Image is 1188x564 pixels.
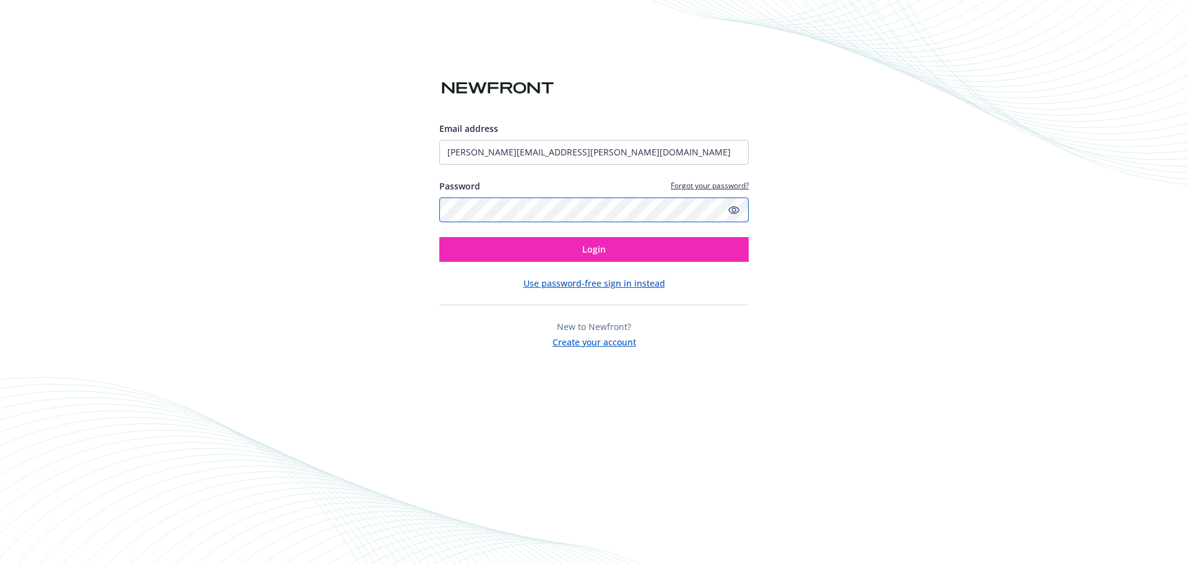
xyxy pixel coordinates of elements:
[439,237,749,262] button: Login
[557,321,631,332] span: New to Newfront?
[439,197,749,222] input: Enter your password
[439,77,556,99] img: Newfront logo
[726,202,741,217] a: Show password
[671,180,749,191] a: Forgot your password?
[439,140,749,165] input: Enter your email
[439,180,480,193] label: Password
[553,333,636,349] button: Create your account
[439,123,498,134] span: Email address
[523,277,665,290] button: Use password-free sign in instead
[582,243,606,255] span: Login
